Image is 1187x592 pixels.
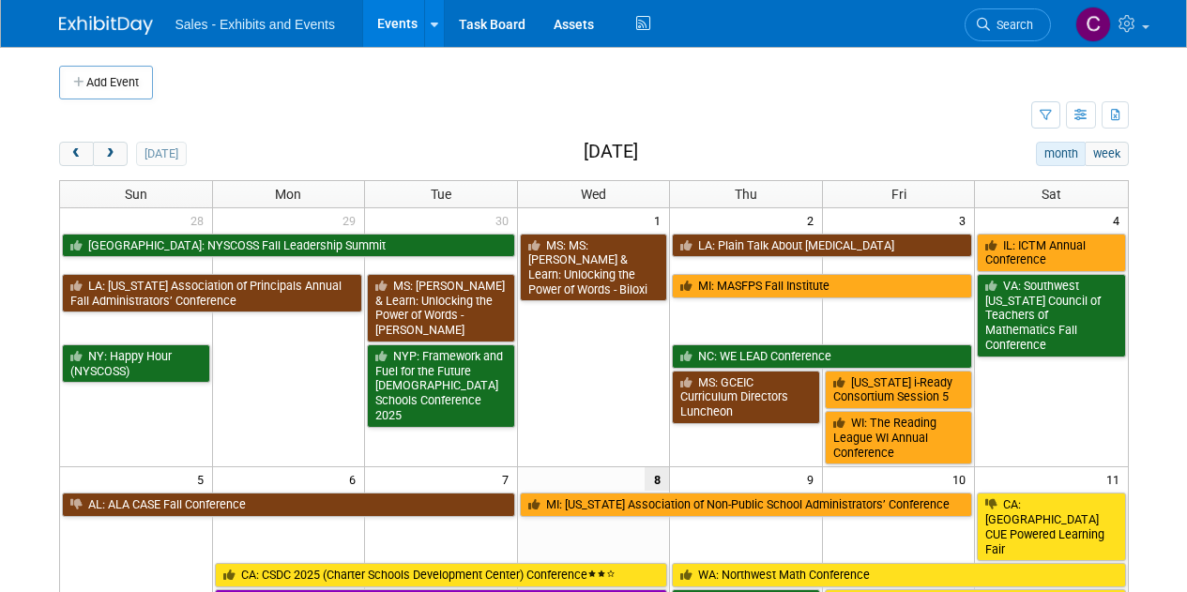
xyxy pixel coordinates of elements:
[645,467,669,491] span: 8
[59,66,153,99] button: Add Event
[367,274,515,342] a: MS: [PERSON_NAME] & Learn: Unlocking the Power of Words - [PERSON_NAME]
[62,234,515,258] a: [GEOGRAPHIC_DATA]: NYSCOSS Fall Leadership Summit
[500,467,517,491] span: 7
[125,187,147,202] span: Sun
[59,16,153,35] img: ExhibitDay
[584,142,638,162] h2: [DATE]
[990,18,1033,32] span: Search
[652,208,669,232] span: 1
[951,467,974,491] span: 10
[62,274,363,312] a: LA: [US_STATE] Association of Principals Annual Fall Administrators’ Conference
[672,344,972,369] a: NC: WE LEAD Conference
[62,493,515,517] a: AL: ALA CASE Fall Conference
[805,208,822,232] span: 2
[1036,142,1086,166] button: month
[347,467,364,491] span: 6
[520,234,668,302] a: MS: MS: [PERSON_NAME] & Learn: Unlocking the Power of Words - Biloxi
[805,467,822,491] span: 9
[977,493,1125,561] a: CA: [GEOGRAPHIC_DATA] CUE Powered Learning Fair
[672,563,1125,587] a: WA: Northwest Math Conference
[977,274,1125,357] a: VA: Southwest [US_STATE] Council of Teachers of Mathematics Fall Conference
[672,371,820,424] a: MS: GCEIC Curriculum Directors Luncheon
[1085,142,1128,166] button: week
[1075,7,1111,42] img: Christine Lurz
[825,371,973,409] a: [US_STATE] i-Ready Consortium Session 5
[735,187,757,202] span: Thu
[59,142,94,166] button: prev
[520,493,973,517] a: MI: [US_STATE] Association of Non-Public School Administrators’ Conference
[136,142,186,166] button: [DATE]
[195,467,212,491] span: 5
[965,8,1051,41] a: Search
[494,208,517,232] span: 30
[1104,467,1128,491] span: 11
[977,234,1125,272] a: IL: ICTM Annual Conference
[367,344,515,428] a: NYP: Framework and Fuel for the Future [DEMOGRAPHIC_DATA] Schools Conference 2025
[275,187,301,202] span: Mon
[93,142,128,166] button: next
[431,187,451,202] span: Tue
[957,208,974,232] span: 3
[189,208,212,232] span: 28
[672,234,972,258] a: LA: Plain Talk About [MEDICAL_DATA]
[672,274,972,298] a: MI: MASFPS Fall Institute
[1042,187,1061,202] span: Sat
[581,187,606,202] span: Wed
[175,17,335,32] span: Sales - Exhibits and Events
[1111,208,1128,232] span: 4
[62,344,210,383] a: NY: Happy Hour (NYSCOSS)
[891,187,906,202] span: Fri
[341,208,364,232] span: 29
[825,411,973,464] a: WI: The Reading League WI Annual Conference
[215,563,668,587] a: CA: CSDC 2025 (Charter Schools Development Center) Conference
